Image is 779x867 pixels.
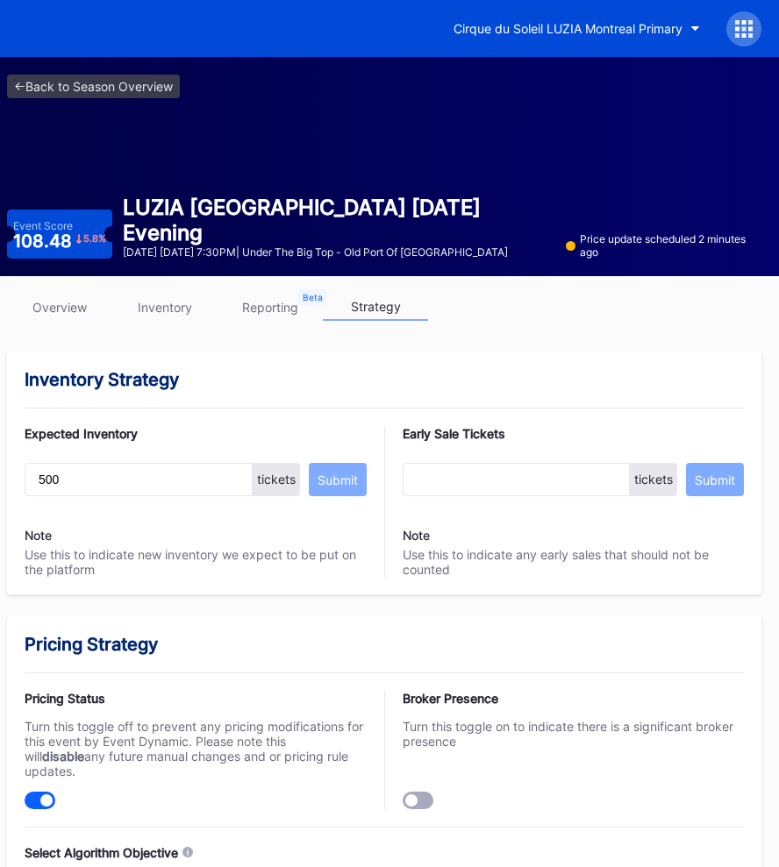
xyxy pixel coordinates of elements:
[112,294,218,321] a: inventory
[42,749,84,764] strong: disable
[440,12,713,45] button: Cirque du Soleil LUZIA Montreal Primary
[13,232,107,250] div: 108.48
[403,691,745,706] div: Broker Presence
[25,719,367,778] div: Turn this toggle off to prevent any pricing modifications for this event by Event Dynamic. Please...
[253,463,300,496] div: tickets
[630,463,677,496] div: tickets
[403,426,745,441] div: Early Sale Tickets
[25,845,178,860] div: Select Algorithm Objective
[218,294,323,321] a: reporting
[323,294,428,321] a: strategy
[318,473,358,487] div: Submit
[403,528,745,543] div: Note
[7,75,180,98] a: <-Back to Season Overview
[25,505,367,577] div: Use this to indicate new inventory we expect to be put on the platform
[123,245,555,259] div: [DATE] [DATE] 7:30PM | Under the Big Top - Old Port of [GEOGRAPHIC_DATA]
[25,634,744,655] div: Pricing Strategy
[25,426,367,441] div: Expected Inventory
[7,294,112,321] a: overview
[454,21,683,36] div: Cirque du Soleil LUZIA Montreal Primary
[13,219,73,232] div: Event Score
[566,232,761,259] div: Price update scheduled 2 minutes ago
[309,463,367,496] button: Submit
[25,691,367,706] div: Pricing Status
[83,234,106,244] div: 5.8 %
[403,719,745,749] div: Turn this toggle on to indicate there is a significant broker presence
[123,195,555,245] div: LUZIA [GEOGRAPHIC_DATA] [DATE] Evening
[403,505,745,577] div: Use this to indicate any early sales that should not be counted
[25,528,367,543] div: Note
[686,463,744,496] button: Submit
[695,473,735,487] div: Submit
[25,369,744,390] div: Inventory Strategy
